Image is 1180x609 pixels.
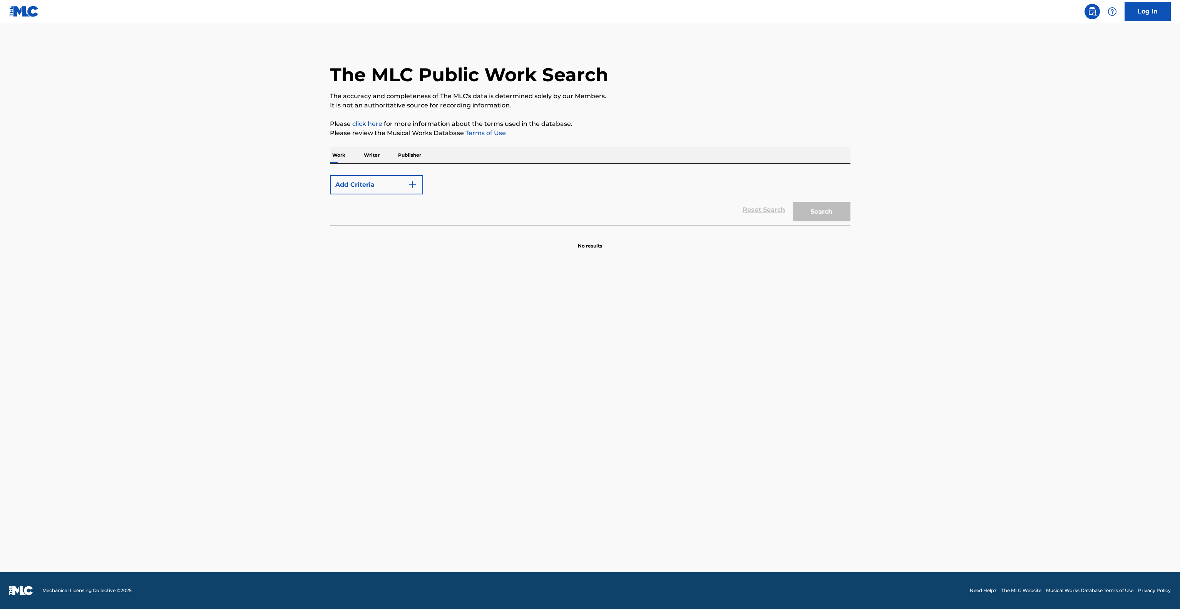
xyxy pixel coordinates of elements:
[396,147,423,163] p: Publisher
[1125,2,1171,21] a: Log In
[9,586,33,595] img: logo
[408,180,417,189] img: 9d2ae6d4665cec9f34b9.svg
[330,147,348,163] p: Work
[1105,4,1120,19] div: Help
[330,63,608,86] h1: The MLC Public Work Search
[464,129,506,137] a: Terms of Use
[9,6,39,17] img: MLC Logo
[1085,4,1100,19] a: Public Search
[970,587,997,594] a: Need Help?
[1088,7,1097,16] img: search
[1108,7,1117,16] img: help
[362,147,382,163] p: Writer
[42,587,132,594] span: Mechanical Licensing Collective © 2025
[1046,587,1133,594] a: Musical Works Database Terms of Use
[352,120,382,127] a: click here
[1001,587,1041,594] a: The MLC Website
[330,92,850,101] p: The accuracy and completeness of The MLC's data is determined solely by our Members.
[330,101,850,110] p: It is not an authoritative source for recording information.
[330,129,850,138] p: Please review the Musical Works Database
[330,171,850,225] form: Search Form
[330,119,850,129] p: Please for more information about the terms used in the database.
[1138,587,1171,594] a: Privacy Policy
[330,175,423,194] button: Add Criteria
[578,233,602,249] p: No results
